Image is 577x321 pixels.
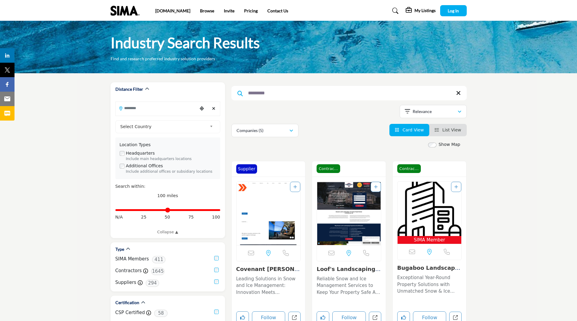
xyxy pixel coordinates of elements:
[152,256,166,263] span: 411
[237,127,263,134] p: Companies (5)
[317,266,381,272] h3: Loof's Landscaping and Snow Removal Services LLC
[317,266,381,279] a: Loof's Landscaping a...
[212,214,220,220] span: 100
[395,127,424,132] a: View Card
[115,256,149,263] label: SIMA Members
[120,123,207,130] span: Select Country
[126,163,163,169] label: Additional Offices
[165,214,170,220] span: 50
[116,102,197,114] input: Search Location
[397,164,421,173] span: Contractor
[317,274,381,296] a: Reliable Snow and Ice Management Services to Keep Your Property Safe All Winter Operating from [G...
[397,273,462,295] a: Exceptional Year-Round Property Solutions with Unmatched Snow & Ice Management Expertise With ove...
[267,8,288,13] a: Contact Us
[442,127,461,132] span: List View
[236,266,300,279] a: Covenant [PERSON_NAME]
[397,274,462,295] p: Exceptional Year-Round Property Solutions with Unmatched Snow & Ice Management Expertise With ove...
[151,268,165,275] span: 1645
[402,127,424,132] span: Card View
[155,8,190,13] a: [DOMAIN_NAME]
[397,265,462,271] h3: Bugaboo Landscaping Ltd
[317,182,381,245] a: Open Listing in new tab
[115,246,124,252] h2: Type
[400,105,467,118] button: Relevance
[440,5,467,16] button: Log In
[237,182,301,245] a: Open Listing in new tab
[237,182,301,245] img: Covenant Christian High School
[317,182,381,245] img: Loof's Landscaping and Snow Removal Services LLC
[374,184,378,189] a: Add To List
[115,300,139,306] h2: Certification
[224,8,234,13] a: Invite
[214,268,219,272] input: Contractors checkbox
[448,8,459,13] span: Log In
[439,141,460,148] label: Show Map
[200,8,214,13] a: Browse
[238,166,256,172] p: Supplier
[115,214,123,220] span: N/A
[126,169,216,175] div: Include additional offices or subsidiary locations
[406,7,436,14] div: My Listings
[244,8,258,13] a: Pricing
[317,275,381,296] p: Reliable Snow and Ice Management Services to Keep Your Property Safe All Winter Operating from [G...
[429,124,467,136] li: List View
[236,274,301,296] a: Leading Solutions in Snow and Ice Management: Innovation Meets Sustainability Situated in the dyn...
[111,6,143,16] img: Site Logo
[115,86,143,92] h2: Distance Filter
[398,182,462,236] img: Bugaboo Landscaping Ltd
[115,279,137,286] label: Suppliers
[214,279,219,284] input: Suppliers checkbox
[214,256,219,260] input: SIMA Members checkbox
[115,183,220,190] div: Search within:
[188,214,194,220] span: 75
[317,164,340,173] span: Contractor
[238,183,247,192] img: ASM Certified Badge Icon
[399,237,460,244] span: SIMA Member
[293,184,297,189] a: Add To List
[454,184,458,189] a: Add To List
[115,309,145,316] label: CSP Certified
[214,310,219,314] input: CSP Certified checkbox
[115,229,220,235] a: Collapse ▲
[120,142,216,148] div: Location Types
[413,109,432,115] p: Relevance
[197,102,206,115] div: Choose your current location
[111,56,215,62] p: Find and research preferred industry solution providers
[115,267,142,274] label: Contractors
[209,102,218,115] div: Clear search location
[154,310,168,317] span: 58
[435,127,461,132] a: View List
[389,124,429,136] li: Card View
[386,6,402,16] a: Search
[398,182,462,244] a: Open Listing in new tab
[231,86,467,100] input: Search Keyword
[397,265,461,278] a: Bugaboo Landscaping ...
[141,214,147,220] span: 25
[146,279,159,287] span: 294
[111,33,260,52] h1: Industry Search Results
[231,124,298,137] button: Companies (5)
[157,193,178,198] span: 100 miles
[236,266,301,272] h3: Covenant Christian High School
[126,150,155,156] label: Headquarters
[236,275,301,296] p: Leading Solutions in Snow and Ice Management: Innovation Meets Sustainability Situated in the dyn...
[126,156,216,162] div: Include main headquarters locations
[414,8,436,13] h5: My Listings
